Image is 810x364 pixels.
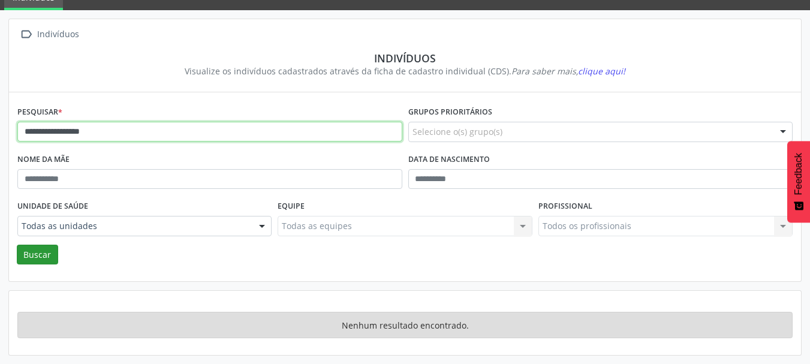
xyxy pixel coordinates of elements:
[793,153,804,195] span: Feedback
[17,151,70,169] label: Nome da mãe
[278,197,305,216] label: Equipe
[35,26,81,43] div: Indivíduos
[408,151,490,169] label: Data de nascimento
[17,312,793,338] div: Nenhum resultado encontrado.
[408,103,492,122] label: Grupos prioritários
[22,220,247,232] span: Todas as unidades
[578,65,625,77] span: clique aqui!
[17,103,62,122] label: Pesquisar
[17,26,35,43] i: 
[17,197,88,216] label: Unidade de saúde
[787,141,810,222] button: Feedback - Mostrar pesquisa
[511,65,625,77] i: Para saber mais,
[412,125,502,138] span: Selecione o(s) grupo(s)
[26,65,784,77] div: Visualize os indivíduos cadastrados através da ficha de cadastro individual (CDS).
[26,52,784,65] div: Indivíduos
[17,245,58,265] button: Buscar
[538,197,592,216] label: Profissional
[17,26,81,43] a:  Indivíduos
